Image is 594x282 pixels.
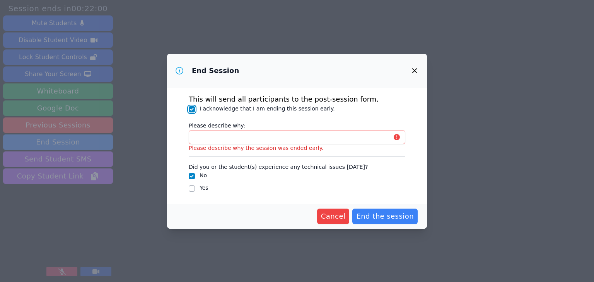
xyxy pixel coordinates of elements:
[189,144,405,152] p: Please describe why the session was ended early.
[200,172,207,178] label: No
[352,209,418,224] button: End the session
[200,185,208,191] label: Yes
[200,105,335,112] label: I acknowledge that I am ending this session early.
[317,209,350,224] button: Cancel
[356,211,414,222] span: End the session
[189,160,368,172] legend: Did you or the student(s) experience any technical issues [DATE]?
[189,119,405,130] label: Please describe why:
[189,94,405,105] p: This will send all participants to the post-session form.
[321,211,346,222] span: Cancel
[192,66,239,75] h3: End Session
